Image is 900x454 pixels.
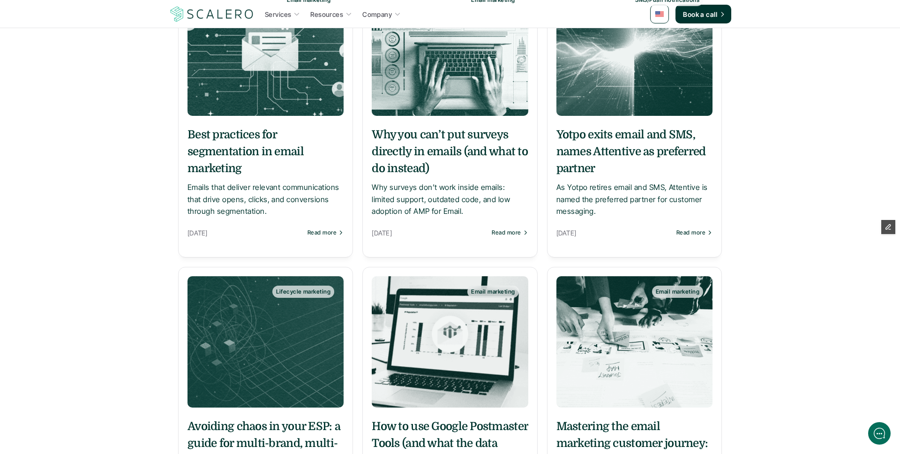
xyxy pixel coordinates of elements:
[675,5,731,23] a: Book a call
[492,229,521,236] p: Read more
[556,126,712,218] a: Yotpo exits email and SMS, names Attentive as preferred partnerAs Yotpo retires email and SMS, At...
[149,321,157,326] tspan: GIF
[556,276,712,408] img: Foto de <a href="https://unsplash.com/es/@uxindo?utm_content=creditCopyText&utm_medium=referral&u...
[307,229,344,236] a: Read more
[372,126,528,218] a: Why you can’t put surveys directly in emails (and what to do instead)Why surveys don’t work insid...
[146,319,159,327] g: />
[372,182,528,218] p: Why surveys don’t work inside emails: limited support, outdated code, and low adoption of AMP for...
[492,229,528,236] a: Read more
[187,126,344,218] a: Best practices for segmentation in email marketingEmails that deliver relevant communications tha...
[265,9,291,19] p: Services
[187,276,344,408] a: Created with SoraLifecycle marketing
[169,6,255,23] a: Scalero company logo
[656,288,699,295] p: Email marketing
[187,276,344,408] img: Created with Sora
[556,227,672,239] p: [DATE]
[868,422,891,445] iframe: gist-messenger-bubble-iframe
[35,6,97,16] div: [PERSON_NAME]
[310,9,343,19] p: Resources
[307,229,337,236] p: Read more
[35,18,97,24] div: Back [DATE]
[676,229,712,236] a: Read more
[142,311,163,337] button: />GIF
[276,288,330,295] p: Lifecycle marketing
[187,182,344,218] p: Emails that deliver relevant communications that drive opens, clicks, and conversions through seg...
[471,288,515,295] p: Email marketing
[556,182,712,218] p: As Yotpo retires email and SMS, Attentive is named the preferred partner for customer messaging.
[187,227,303,239] p: [DATE]
[372,126,528,177] h5: Why you can’t put surveys directly in emails (and what to do instead)
[372,276,528,408] img: Foto de <a href="https://unsplash.com/es/@cgower?utm_content=creditCopyText&utm_medium=referral&u...
[362,9,392,19] p: Company
[881,220,895,234] button: Edit Framer Content
[78,301,119,307] span: We run on Gist
[169,5,255,23] img: Scalero company logo
[556,126,712,177] h5: Yotpo exits email and SMS, names Attentive as preferred partner
[676,229,705,236] p: Read more
[683,9,717,19] p: Book a call
[28,6,176,24] div: [PERSON_NAME]Back [DATE]
[187,126,344,177] h5: Best practices for segmentation in email marketing
[372,227,487,239] p: [DATE]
